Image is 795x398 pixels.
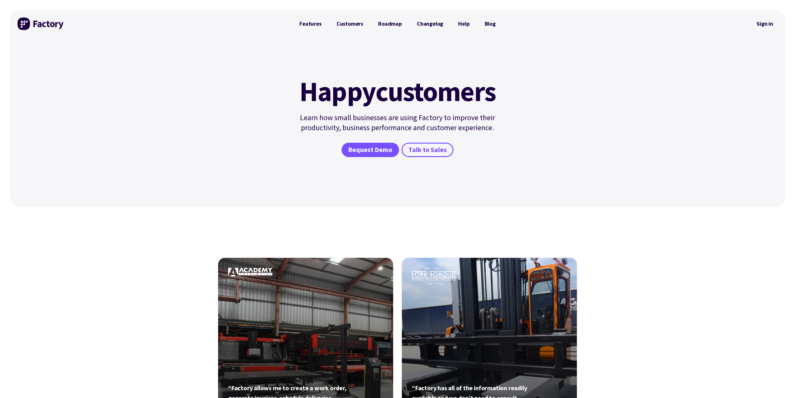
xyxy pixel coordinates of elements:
[342,143,399,157] a: Request Demo
[292,18,503,30] nav: Primary Navigation
[292,18,329,30] a: Features
[329,18,371,30] a: Customers
[296,113,499,133] p: Learn how small businesses are using Factory to improve their productivity, business performance ...
[402,143,453,157] a: Talk to Sales
[477,18,503,30] a: Blog
[371,18,409,30] a: Roadmap
[17,18,64,30] img: Factory
[752,17,777,31] a: Sign in
[451,18,477,30] a: Help
[408,145,447,155] span: Talk to Sales
[299,78,376,105] mark: Happy
[752,17,777,31] nav: Secondary Navigation
[409,18,451,30] a: Changelog
[296,78,499,105] h1: customers
[348,145,392,155] span: Request Demo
